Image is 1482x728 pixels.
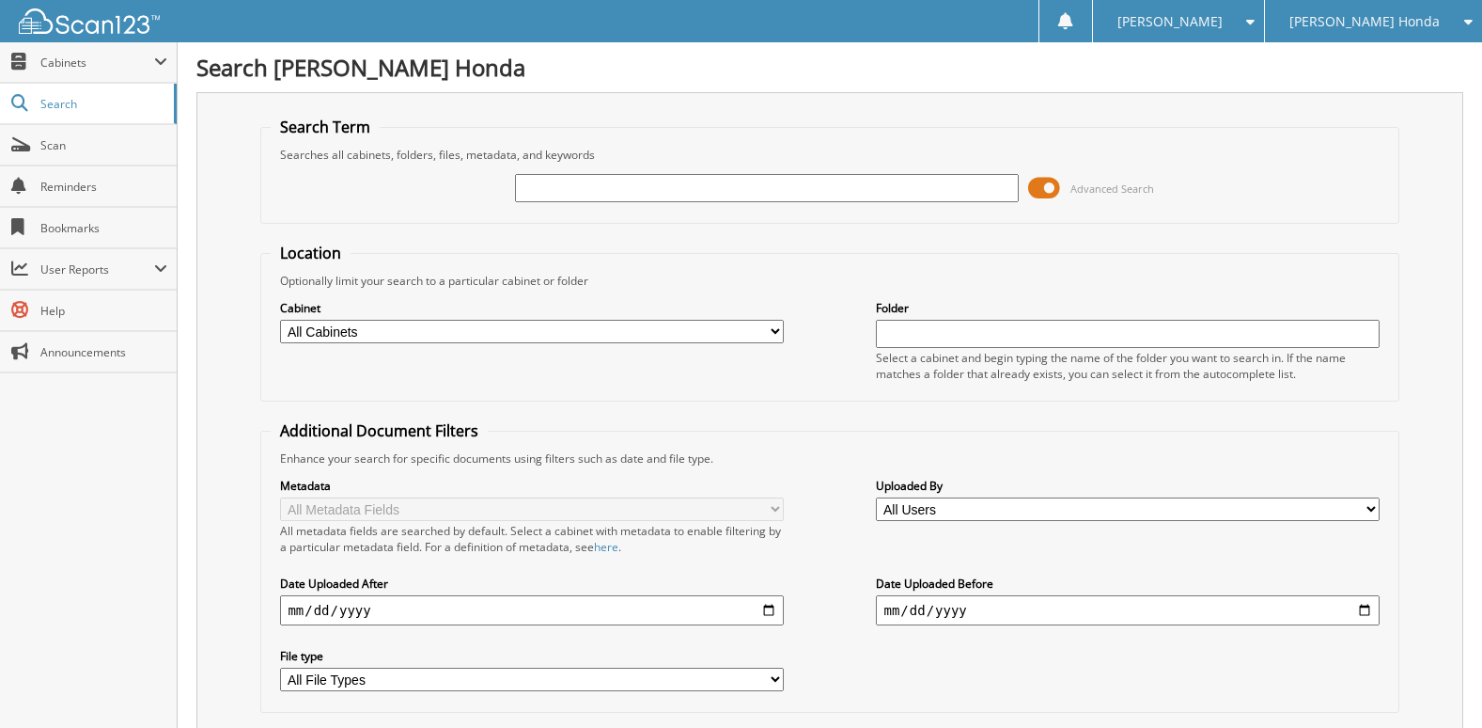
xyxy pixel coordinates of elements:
span: Cabinets [40,55,154,71]
h1: Search [PERSON_NAME] Honda [196,52,1463,83]
span: [PERSON_NAME] Honda [1289,16,1440,27]
a: here [594,539,618,555]
div: Enhance your search for specific documents using filters such as date and file type. [271,451,1388,467]
span: [PERSON_NAME] [1117,16,1223,27]
span: Advanced Search [1070,182,1154,196]
span: Help [40,303,167,319]
span: Bookmarks [40,220,167,236]
div: Searches all cabinets, folders, files, metadata, and keywords [271,147,1388,163]
legend: Search Term [271,117,380,137]
label: Date Uploaded After [280,576,783,592]
label: Date Uploaded Before [876,576,1379,592]
span: Search [40,96,164,112]
label: Cabinet [280,300,783,316]
label: File type [280,648,783,664]
label: Folder [876,300,1379,316]
input: start [280,595,783,625]
label: Uploaded By [876,478,1379,494]
input: end [876,595,1379,625]
div: Optionally limit your search to a particular cabinet or folder [271,273,1388,289]
span: User Reports [40,261,154,277]
span: Scan [40,137,167,153]
span: Reminders [40,179,167,195]
label: Metadata [280,478,783,494]
legend: Location [271,243,351,263]
legend: Additional Document Filters [271,420,488,441]
img: scan123-logo-white.svg [19,8,160,34]
div: Select a cabinet and begin typing the name of the folder you want to search in. If the name match... [876,350,1379,382]
div: All metadata fields are searched by default. Select a cabinet with metadata to enable filtering b... [280,523,783,555]
span: Announcements [40,344,167,360]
